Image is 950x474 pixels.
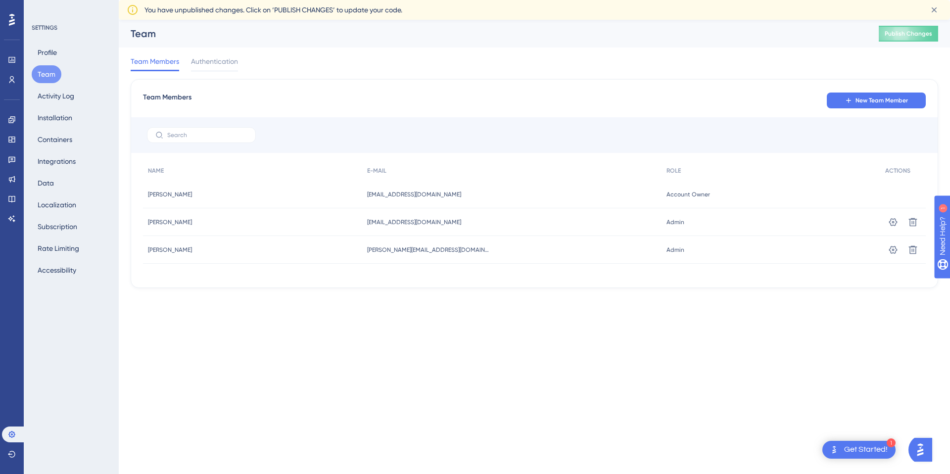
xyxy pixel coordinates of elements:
[367,218,461,226] span: [EMAIL_ADDRESS][DOMAIN_NAME]
[822,441,896,459] div: Open Get Started! checklist, remaining modules: 1
[32,131,78,148] button: Containers
[148,167,164,175] span: NAME
[32,109,78,127] button: Installation
[844,444,888,455] div: Get Started!
[167,132,247,139] input: Search
[32,261,82,279] button: Accessibility
[144,4,402,16] span: You have unpublished changes. Click on ‘PUBLISH CHANGES’ to update your code.
[367,246,491,254] span: [PERSON_NAME][EMAIL_ADDRESS][DOMAIN_NAME]
[367,190,461,198] span: [EMAIL_ADDRESS][DOMAIN_NAME]
[32,152,82,170] button: Integrations
[32,65,61,83] button: Team
[32,239,85,257] button: Rate Limiting
[148,246,192,254] span: [PERSON_NAME]
[666,218,684,226] span: Admin
[148,190,192,198] span: [PERSON_NAME]
[32,24,112,32] div: SETTINGS
[908,435,938,465] iframe: UserGuiding AI Assistant Launcher
[885,167,910,175] span: ACTIONS
[855,96,908,104] span: New Team Member
[23,2,62,14] span: Need Help?
[32,174,60,192] button: Data
[32,87,80,105] button: Activity Log
[666,190,710,198] span: Account Owner
[32,196,82,214] button: Localization
[879,26,938,42] button: Publish Changes
[131,27,854,41] div: Team
[887,438,896,447] div: 1
[143,92,191,109] span: Team Members
[148,218,192,226] span: [PERSON_NAME]
[828,444,840,456] img: launcher-image-alternative-text
[827,93,926,108] button: New Team Member
[885,30,932,38] span: Publish Changes
[666,167,681,175] span: ROLE
[131,55,179,67] span: Team Members
[32,218,83,236] button: Subscription
[69,5,72,13] div: 1
[191,55,238,67] span: Authentication
[32,44,63,61] button: Profile
[367,167,386,175] span: E-MAIL
[666,246,684,254] span: Admin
